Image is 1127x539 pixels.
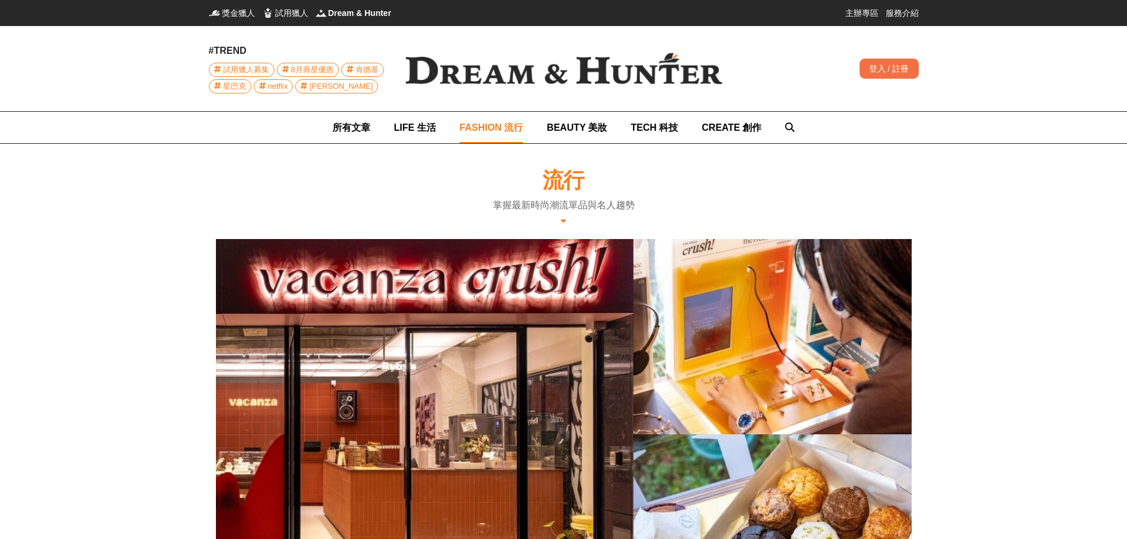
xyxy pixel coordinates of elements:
span: 星巴克 [223,80,246,93]
span: 肯德基 [356,63,379,76]
span: 試用獵人募集 [223,63,269,76]
span: Dream & Hunter [328,7,392,19]
img: 試用獵人 [262,7,274,19]
span: LIFE 生活 [394,122,436,133]
a: 8月壽星優惠 [277,63,339,77]
a: TECH 科技 [631,112,678,143]
span: FASHION 流行 [460,122,524,133]
div: #TREND [209,44,386,58]
a: LIFE 生活 [394,112,436,143]
a: 星巴克 [209,79,251,93]
a: [PERSON_NAME] [295,79,378,93]
span: 試用獵人 [275,7,308,19]
span: TECH 科技 [631,122,678,133]
img: Dream & Hunter [315,7,327,19]
span: netflix [268,80,288,93]
span: CREATE 創作 [702,122,761,133]
img: Dream & Hunter [386,34,741,104]
a: BEAUTY 美妝 [547,112,607,143]
span: 所有文章 [332,122,370,133]
h1: 流行 [542,167,585,193]
a: netflix [254,79,293,93]
span: BEAUTY 美妝 [547,122,607,133]
a: 所有文章 [332,112,370,143]
span: 獎金獵人 [222,7,255,19]
a: 肯德基 [341,63,384,77]
a: 試用獵人募集 [209,63,275,77]
a: 試用獵人試用獵人 [262,7,308,19]
a: 獎金獵人獎金獵人 [209,7,255,19]
a: 主辦專區 [845,7,879,19]
span: 8月壽星優惠 [291,63,334,76]
a: 服務介紹 [886,7,919,19]
img: 獎金獵人 [209,7,221,19]
a: CREATE 創作 [702,112,761,143]
div: 登入 / 註冊 [860,59,919,79]
div: 掌握最新時尚潮流單品與名人趨勢 [493,198,635,212]
a: FASHION 流行 [460,112,524,143]
span: [PERSON_NAME] [309,80,373,93]
a: Dream & HunterDream & Hunter [315,7,392,19]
